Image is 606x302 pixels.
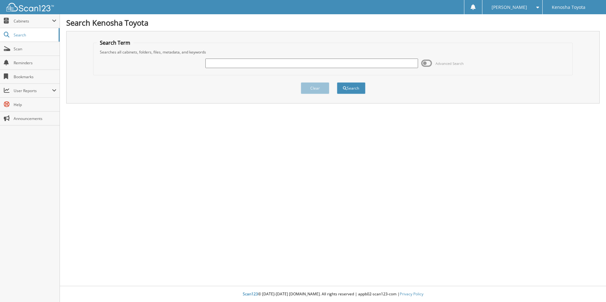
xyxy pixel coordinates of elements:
[14,60,56,66] span: Reminders
[97,39,133,46] legend: Search Term
[6,3,54,11] img: scan123-logo-white.svg
[14,88,52,93] span: User Reports
[337,82,365,94] button: Search
[14,18,52,24] span: Cabinets
[14,102,56,107] span: Help
[14,116,56,121] span: Announcements
[435,61,464,66] span: Advanced Search
[243,291,258,297] span: Scan123
[301,82,329,94] button: Clear
[14,46,56,52] span: Scan
[14,74,56,79] span: Bookmarks
[60,286,606,302] div: © [DATE]-[DATE] [DOMAIN_NAME]. All rights reserved | appb02-scan123-com |
[400,291,423,297] a: Privacy Policy
[14,32,55,38] span: Search
[97,49,569,55] div: Searches all cabinets, folders, files, metadata, and keywords
[66,17,600,28] h1: Search Kenosha Toyota
[552,5,585,9] span: Kenosha Toyota
[492,5,527,9] span: [PERSON_NAME]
